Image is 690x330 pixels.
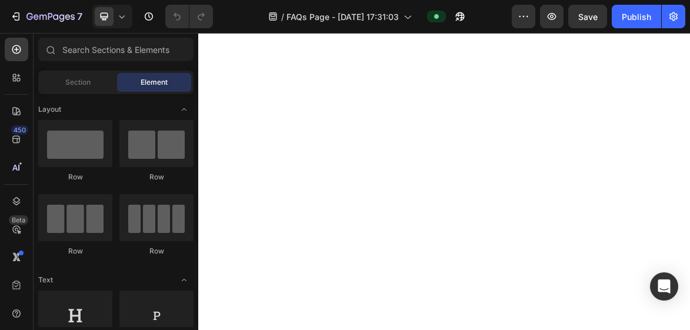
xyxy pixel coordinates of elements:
[141,77,168,88] span: Element
[119,172,194,182] div: Row
[198,33,690,330] iframe: Design area
[38,104,61,115] span: Layout
[175,100,194,119] span: Toggle open
[65,77,91,88] span: Section
[5,5,88,28] button: 7
[286,11,399,23] span: FAQs Page - [DATE] 17:31:03
[77,9,82,24] p: 7
[175,271,194,289] span: Toggle open
[38,172,112,182] div: Row
[622,11,651,23] div: Publish
[9,215,28,225] div: Beta
[578,12,598,22] span: Save
[568,5,607,28] button: Save
[11,125,28,135] div: 450
[612,5,661,28] button: Publish
[281,11,284,23] span: /
[119,246,194,256] div: Row
[650,272,678,301] div: Open Intercom Messenger
[165,5,213,28] div: Undo/Redo
[38,275,53,285] span: Text
[38,246,112,256] div: Row
[38,38,194,61] input: Search Sections & Elements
